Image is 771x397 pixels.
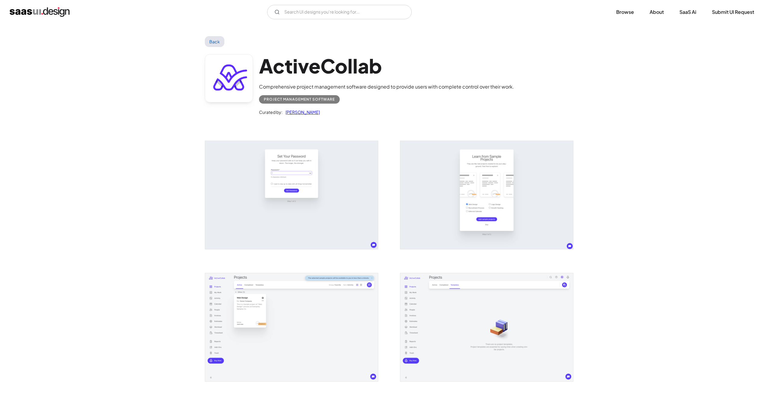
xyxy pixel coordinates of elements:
a: open lightbox [400,141,573,249]
a: Back [205,36,224,47]
img: 641ed1327fb7bf4d6d6ab906_Activecollab%20Sample%20Project%20Screen.png [400,141,573,249]
a: open lightbox [205,141,378,249]
img: 641ed132e14cc93f1c70cf34_Activecollab%20Home%20Screen.png [205,273,378,381]
img: 641ed149e14cc96d1870ed0c_Activecollab%20Template%20Screen.png [400,273,573,381]
a: open lightbox [205,273,378,381]
a: Submit UI Request [705,5,761,19]
a: open lightbox [400,273,573,381]
div: Curated by: [259,108,282,116]
div: Project Management Software [264,96,335,103]
a: About [642,5,671,19]
h1: ActiveCollab [259,54,514,77]
img: 641ed132924c5c66e86c0add_Activecollab%20Welcome%20Screen.png [205,141,378,249]
a: home [10,7,70,17]
a: [PERSON_NAME] [282,108,320,116]
div: Comprehensive project management software designed to provide users with complete control over th... [259,83,514,90]
a: Browse [609,5,641,19]
form: Email Form [267,5,412,19]
a: SaaS Ai [672,5,704,19]
input: Search UI designs you're looking for... [267,5,412,19]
